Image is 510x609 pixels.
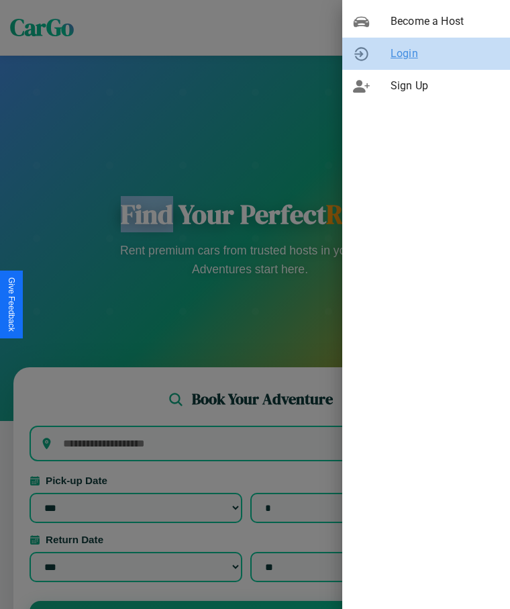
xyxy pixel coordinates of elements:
span: Become a Host [391,13,499,30]
div: Give Feedback [7,277,16,332]
span: Sign Up [391,78,499,94]
span: Login [391,46,499,62]
div: Sign Up [342,70,510,102]
div: Become a Host [342,5,510,38]
div: Login [342,38,510,70]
